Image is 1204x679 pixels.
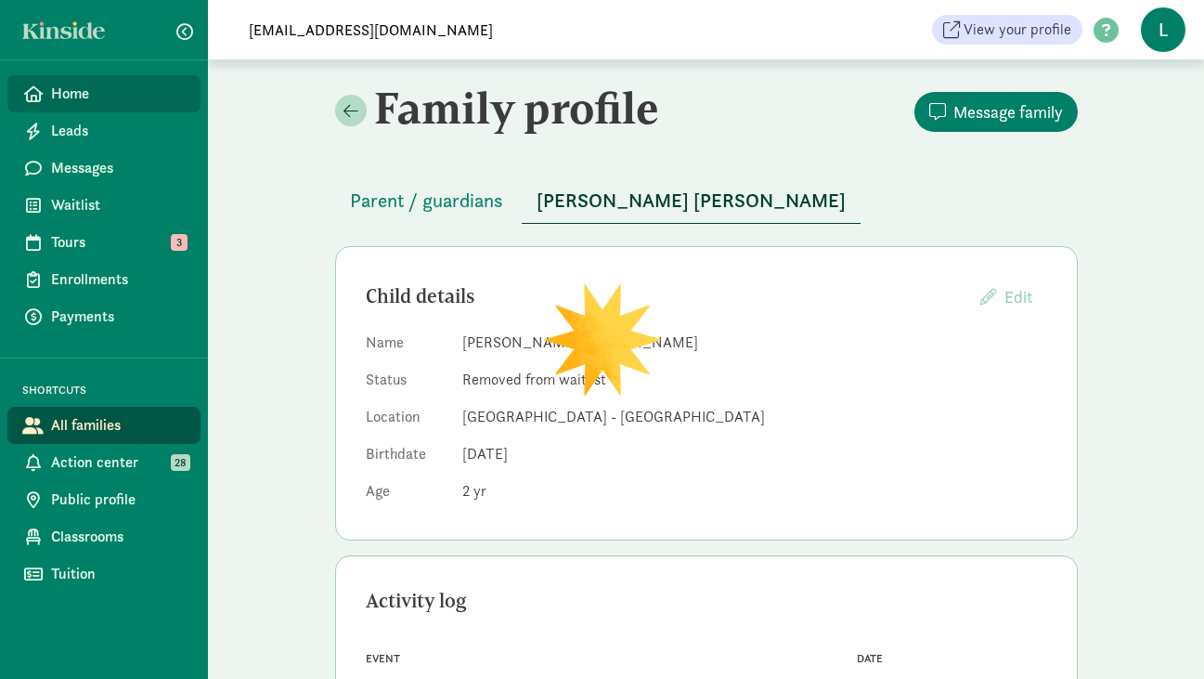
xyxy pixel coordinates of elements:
a: [PERSON_NAME] [PERSON_NAME] [522,190,861,212]
a: Waitlist [7,187,201,224]
a: Public profile [7,481,201,518]
span: 3 [171,234,188,251]
dd: Removed from waitlist [462,369,1047,391]
span: Payments [51,306,186,328]
span: Edit [1004,286,1032,307]
span: All families [51,414,186,437]
button: Message family [914,92,1078,132]
a: View your profile [932,15,1082,45]
a: Payments [7,298,201,335]
button: [PERSON_NAME] [PERSON_NAME] [522,178,861,224]
dd: [GEOGRAPHIC_DATA] - [GEOGRAPHIC_DATA] [462,406,1047,428]
a: Classrooms [7,518,201,555]
a: All families [7,407,201,444]
a: Tours 3 [7,224,201,261]
span: 2 [462,481,486,501]
span: Classrooms [51,526,186,548]
iframe: Chat Widget [1111,590,1204,679]
span: 28 [171,454,190,471]
span: Message family [953,99,1063,124]
span: Tuition [51,563,186,585]
dt: Age [366,480,447,510]
span: Home [51,83,186,105]
div: Child details [366,281,965,311]
span: Tours [51,231,186,254]
a: Tuition [7,555,201,593]
span: [DATE] [462,444,508,464]
dt: Location [366,406,447,436]
a: Parent / guardians [335,190,518,212]
a: Action center 28 [7,444,201,481]
a: Home [7,75,201,112]
span: Leads [51,120,186,142]
span: Messages [51,157,186,179]
dt: Name [366,332,447,361]
a: Messages [7,150,201,187]
button: Parent / guardians [335,178,518,223]
dt: Birthdate [366,443,447,473]
button: Edit [965,277,1047,317]
span: Action center [51,451,186,474]
span: L [1141,7,1185,52]
span: Public profile [51,489,186,511]
div: Activity log [366,586,1047,616]
span: View your profile [964,19,1071,41]
dd: [PERSON_NAME] [PERSON_NAME] [462,332,1047,354]
span: Waitlist [51,194,186,216]
input: Search for a family, child or location [238,11,758,48]
dt: Status [366,369,447,398]
span: Date [857,652,883,665]
span: [PERSON_NAME] [PERSON_NAME] [537,186,846,215]
h2: Family profile [335,82,703,134]
a: Enrollments [7,261,201,298]
a: Leads [7,112,201,150]
span: Enrollments [51,268,186,291]
span: Event [366,652,400,665]
span: Parent / guardians [350,186,503,215]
